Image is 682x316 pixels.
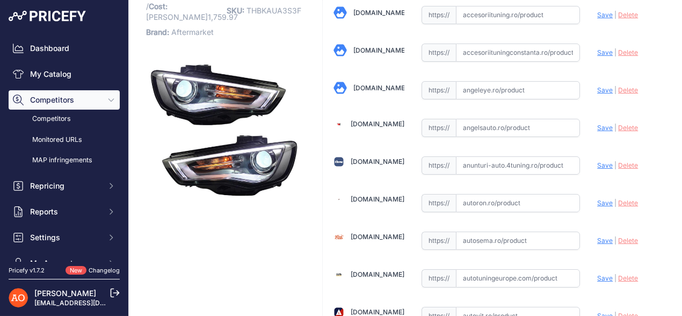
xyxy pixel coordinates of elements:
[351,195,404,203] a: [DOMAIN_NAME]
[353,46,407,54] a: [DOMAIN_NAME]
[351,233,404,241] a: [DOMAIN_NAME]
[9,39,120,58] a: Dashboard
[146,2,238,21] span: / [PERSON_NAME]
[30,258,100,269] span: My Account
[597,124,613,132] span: Save
[456,269,581,288] input: autotuningeurope.com/product
[422,156,456,175] span: https://
[9,110,120,128] a: Competitors
[597,161,613,169] span: Save
[614,274,616,282] span: |
[246,6,301,15] span: THBKAUA3S3F
[9,151,120,170] a: MAP infringements
[9,64,120,84] a: My Catalog
[208,12,238,21] span: 1,759.97
[597,274,613,282] span: Save
[89,267,120,274] a: Changelog
[353,84,407,92] a: [DOMAIN_NAME]
[9,176,120,196] button: Repricing
[351,270,404,278] a: [DOMAIN_NAME]
[614,236,616,245] span: |
[597,199,613,207] span: Save
[9,131,120,149] a: Monitored URLs
[614,11,616,19] span: |
[149,2,168,11] span: Cost:
[456,194,581,212] input: autoron.ro/product
[351,157,404,166] a: [DOMAIN_NAME]
[30,181,100,191] span: Repricing
[422,269,456,288] span: https://
[614,86,616,94] span: |
[422,6,456,24] span: https://
[456,156,581,175] input: anunturi-auto.4tuning.ro/product
[422,81,456,99] span: https://
[30,232,100,243] span: Settings
[30,95,100,105] span: Competitors
[618,199,638,207] span: Delete
[614,48,616,56] span: |
[353,9,407,17] a: [DOMAIN_NAME]
[597,11,613,19] span: Save
[9,11,86,21] img: Pricefy Logo
[34,289,96,298] a: [PERSON_NAME]
[351,120,404,128] a: [DOMAIN_NAME]
[614,161,616,169] span: |
[9,228,120,247] button: Settings
[171,27,214,37] span: Aftermarket
[456,6,581,24] input: accesoriituning.ro/product
[618,274,638,282] span: Delete
[614,124,616,132] span: |
[456,232,581,250] input: autosema.ro/product
[456,81,581,99] input: angeleye.ro/product
[422,232,456,250] span: https://
[456,44,581,62] input: accesoriituningconstanta.ro/product
[66,266,86,275] span: New
[227,6,244,15] span: SKU:
[618,124,638,132] span: Delete
[30,206,100,217] span: Reports
[9,202,120,221] button: Reports
[597,86,613,94] span: Save
[618,236,638,245] span: Delete
[614,199,616,207] span: |
[597,48,613,56] span: Save
[456,119,581,137] input: angelsauto.ro/product
[9,266,45,275] div: Pricefy v1.7.2
[351,308,404,316] a: [DOMAIN_NAME]
[422,119,456,137] span: https://
[9,90,120,110] button: Competitors
[34,299,147,307] a: [EMAIL_ADDRESS][DOMAIN_NAME]
[422,194,456,212] span: https://
[146,27,169,37] span: Brand:
[618,48,638,56] span: Delete
[597,236,613,245] span: Save
[422,44,456,62] span: https://
[618,161,638,169] span: Delete
[618,86,638,94] span: Delete
[618,11,638,19] span: Delete
[9,254,120,273] button: My Account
